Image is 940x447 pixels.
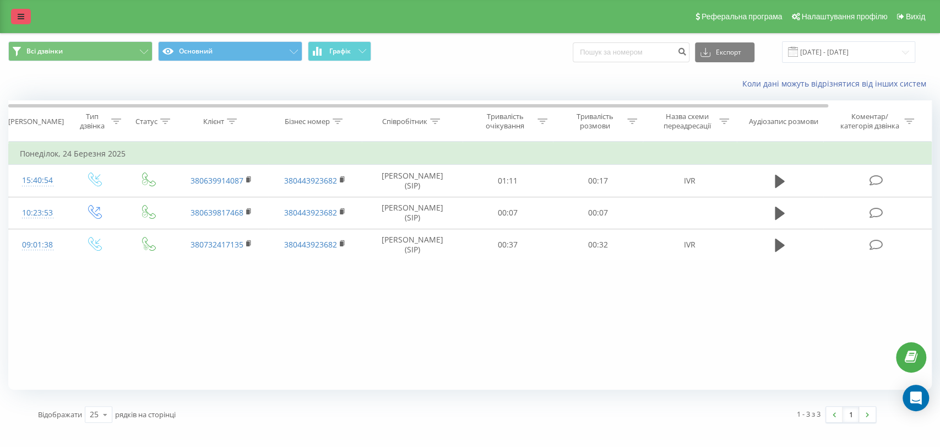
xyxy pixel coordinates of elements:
[463,229,553,261] td: 00:37
[643,229,736,261] td: IVR
[362,229,463,261] td: [PERSON_NAME] (SIP)
[9,143,932,165] td: Понеділок, 24 Березня 2025
[837,112,901,131] div: Коментар/категорія дзвінка
[362,165,463,197] td: [PERSON_NAME] (SIP)
[658,112,716,131] div: Назва схеми переадресації
[463,197,553,229] td: 00:07
[843,407,859,422] a: 1
[115,410,176,419] span: рядків на сторінці
[553,229,643,261] td: 00:32
[553,197,643,229] td: 00:07
[329,47,351,55] span: Графік
[8,117,64,126] div: [PERSON_NAME]
[285,117,330,126] div: Бізнес номер
[308,41,371,61] button: Графік
[801,12,887,21] span: Налаштування профілю
[284,239,337,250] a: 380443923682
[463,165,553,197] td: 01:11
[20,234,55,256] div: 09:01:38
[191,175,243,186] a: 380639914087
[284,207,337,218] a: 380443923682
[203,117,224,126] div: Клієнт
[38,410,82,419] span: Відображати
[8,41,153,61] button: Всі дзвінки
[76,112,108,131] div: Тип дзвінка
[191,239,243,250] a: 380732417135
[20,202,55,224] div: 10:23:53
[906,12,925,21] span: Вихід
[742,78,932,89] a: Коли дані можуть відрізнятися вiд інших систем
[749,117,818,126] div: Аудіозапис розмови
[362,197,463,229] td: [PERSON_NAME] (SIP)
[553,165,643,197] td: 00:17
[573,42,689,62] input: Пошук за номером
[566,112,624,131] div: Тривалість розмови
[20,170,55,191] div: 15:40:54
[382,117,427,126] div: Співробітник
[476,112,535,131] div: Тривалість очікування
[903,385,929,411] div: Open Intercom Messenger
[797,408,821,419] div: 1 - 3 з 3
[191,207,243,218] a: 380639817468
[26,47,63,56] span: Всі дзвінки
[158,41,302,61] button: Основний
[284,175,337,186] a: 380443923682
[135,117,157,126] div: Статус
[90,409,99,420] div: 25
[643,165,736,197] td: IVR
[702,12,783,21] span: Реферальна програма
[695,42,754,62] button: Експорт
